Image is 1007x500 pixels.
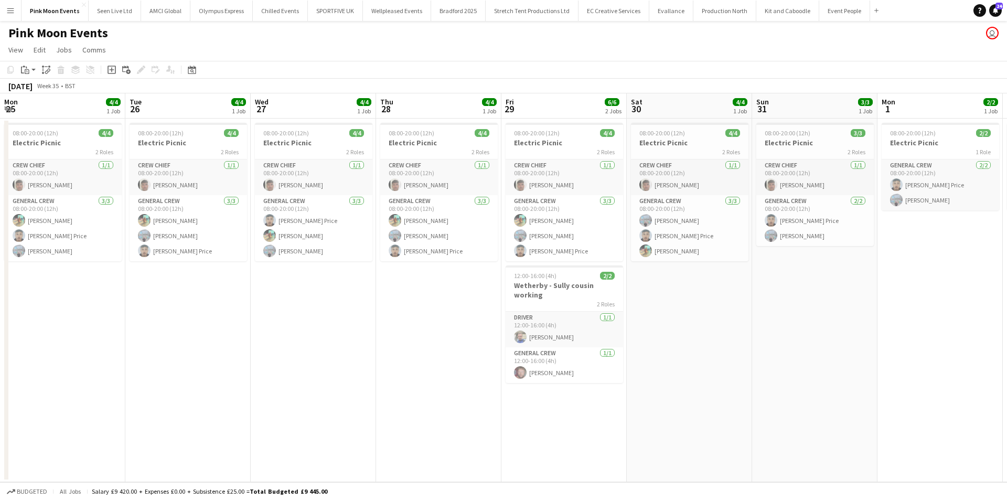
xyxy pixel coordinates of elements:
[890,129,936,137] span: 08:00-20:00 (12h)
[629,103,642,115] span: 30
[34,45,46,55] span: Edit
[631,159,748,195] app-card-role: Crew Chief1/108:00-20:00 (12h)[PERSON_NAME]
[722,148,740,156] span: 2 Roles
[506,159,623,195] app-card-role: Crew Chief1/108:00-20:00 (12h)[PERSON_NAME]
[4,123,122,261] app-job-card: 08:00-20:00 (12h)4/4Electric Picnic2 RolesCrew Chief1/108:00-20:00 (12h)[PERSON_NAME]General Crew...
[506,123,623,261] app-job-card: 08:00-20:00 (12h)4/4Electric Picnic2 RolesCrew Chief1/108:00-20:00 (12h)[PERSON_NAME]General Crew...
[819,1,870,21] button: Event People
[380,97,393,107] span: Thu
[639,129,685,137] span: 08:00-20:00 (12h)
[99,129,113,137] span: 4/4
[882,123,999,210] div: 08:00-20:00 (12h)2/2Electric Picnic1 RoleGeneral Crew2/208:00-20:00 (12h)[PERSON_NAME] Price[PERS...
[859,107,872,115] div: 1 Job
[130,159,247,195] app-card-role: Crew Chief1/108:00-20:00 (12h)[PERSON_NAME]
[379,103,393,115] span: 28
[130,123,247,261] app-job-card: 08:00-20:00 (12h)4/4Electric Picnic2 RolesCrew Chief1/108:00-20:00 (12h)[PERSON_NAME]General Crew...
[380,123,498,261] div: 08:00-20:00 (12h)4/4Electric Picnic2 RolesCrew Chief1/108:00-20:00 (12h)[PERSON_NAME]General Crew...
[17,488,47,495] span: Budgeted
[130,97,142,107] span: Tue
[733,98,747,106] span: 4/4
[255,138,372,147] h3: Electric Picnic
[8,81,33,91] div: [DATE]
[141,1,190,21] button: AMCI Global
[756,123,874,246] app-job-card: 08:00-20:00 (12h)3/3Electric Picnic2 RolesCrew Chief1/108:00-20:00 (12h)[PERSON_NAME]General Crew...
[756,97,769,107] span: Sun
[78,43,110,57] a: Comms
[253,1,308,21] button: Chilled Events
[733,107,747,115] div: 1 Job
[506,347,623,383] app-card-role: General Crew1/112:00-16:00 (4h)[PERSON_NAME]
[597,148,615,156] span: 2 Roles
[5,486,49,497] button: Budgeted
[224,129,239,137] span: 4/4
[605,107,622,115] div: 2 Jobs
[976,129,991,137] span: 2/2
[600,129,615,137] span: 4/4
[250,487,327,495] span: Total Budgeted £9 445.00
[693,1,756,21] button: Production North
[106,98,121,106] span: 4/4
[4,97,18,107] span: Mon
[29,43,50,57] a: Edit
[346,148,364,156] span: 2 Roles
[475,129,489,137] span: 4/4
[848,148,865,156] span: 2 Roles
[35,82,61,90] span: Week 35
[631,195,748,261] app-card-role: General Crew3/308:00-20:00 (12h)[PERSON_NAME][PERSON_NAME] Price[PERSON_NAME]
[92,487,327,495] div: Salary £9 420.00 + Expenses £0.00 + Subsistence £25.00 =
[506,312,623,347] app-card-role: Driver1/112:00-16:00 (4h)[PERSON_NAME]
[631,97,642,107] span: Sat
[851,129,865,137] span: 3/3
[756,1,819,21] button: Kit and Caboodle
[4,195,122,261] app-card-role: General Crew3/308:00-20:00 (12h)[PERSON_NAME][PERSON_NAME] Price[PERSON_NAME]
[882,138,999,147] h3: Electric Picnic
[882,97,895,107] span: Mon
[989,4,1002,17] a: 24
[506,195,623,261] app-card-role: General Crew3/308:00-20:00 (12h)[PERSON_NAME][PERSON_NAME][PERSON_NAME] Price
[138,129,184,137] span: 08:00-20:00 (12h)
[597,300,615,308] span: 2 Roles
[483,107,496,115] div: 1 Job
[357,98,371,106] span: 4/4
[514,272,556,280] span: 12:00-16:00 (4h)
[506,265,623,383] app-job-card: 12:00-16:00 (4h)2/2Wetherby - Sully cousin working2 RolesDriver1/112:00-16:00 (4h)[PERSON_NAME]Ge...
[858,98,873,106] span: 3/3
[4,159,122,195] app-card-role: Crew Chief1/108:00-20:00 (12h)[PERSON_NAME]
[389,129,434,137] span: 08:00-20:00 (12h)
[22,1,89,21] button: Pink Moon Events
[765,129,810,137] span: 08:00-20:00 (12h)
[363,1,431,21] button: Wellpleased Events
[504,103,514,115] span: 29
[756,138,874,147] h3: Electric Picnic
[472,148,489,156] span: 2 Roles
[882,159,999,210] app-card-role: General Crew2/208:00-20:00 (12h)[PERSON_NAME] Price[PERSON_NAME]
[357,107,371,115] div: 1 Job
[725,129,740,137] span: 4/4
[755,103,769,115] span: 31
[600,272,615,280] span: 2/2
[13,129,58,137] span: 08:00-20:00 (12h)
[52,43,76,57] a: Jobs
[4,43,27,57] a: View
[8,45,23,55] span: View
[579,1,649,21] button: EC Creative Services
[506,138,623,147] h3: Electric Picnic
[128,103,142,115] span: 26
[986,27,999,39] app-user-avatar: Dominic Riley
[349,129,364,137] span: 4/4
[380,159,498,195] app-card-role: Crew Chief1/108:00-20:00 (12h)[PERSON_NAME]
[255,195,372,261] app-card-role: General Crew3/308:00-20:00 (12h)[PERSON_NAME] Price[PERSON_NAME][PERSON_NAME]
[431,1,486,21] button: Bradford 2025
[506,281,623,300] h3: Wetherby - Sully cousin working
[82,45,106,55] span: Comms
[631,123,748,261] div: 08:00-20:00 (12h)4/4Electric Picnic2 RolesCrew Chief1/108:00-20:00 (12h)[PERSON_NAME]General Crew...
[880,103,895,115] span: 1
[253,103,269,115] span: 27
[380,195,498,261] app-card-role: General Crew3/308:00-20:00 (12h)[PERSON_NAME][PERSON_NAME][PERSON_NAME] Price
[3,103,18,115] span: 25
[8,25,108,41] h1: Pink Moon Events
[482,98,497,106] span: 4/4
